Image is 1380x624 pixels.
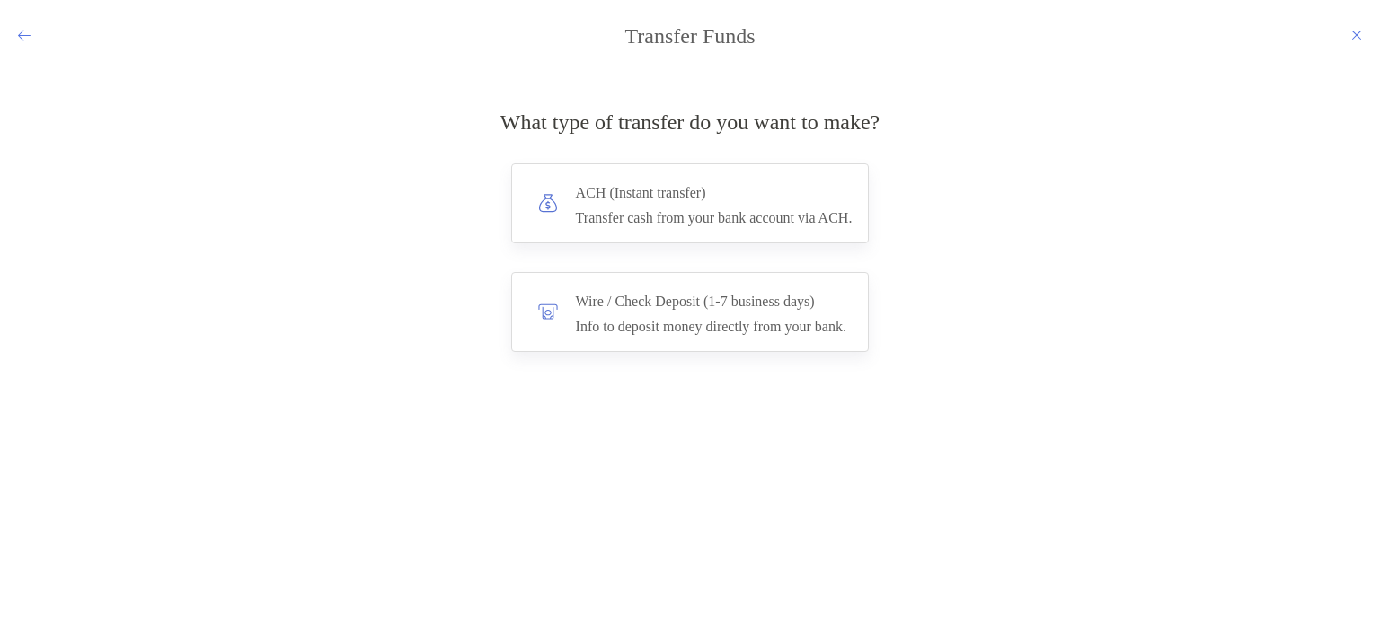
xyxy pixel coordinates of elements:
h4: What type of transfer do you want to make? [500,110,880,135]
img: button icon [538,193,558,213]
h4: ACH (Instant transfer) [576,180,853,206]
div: Transfer cash from your bank account via ACH. [576,210,853,226]
div: Info to deposit money directly from your bank. [576,319,846,335]
img: button icon [538,302,558,321]
h4: Wire / Check Deposit (1-7 business days) [576,289,846,314]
